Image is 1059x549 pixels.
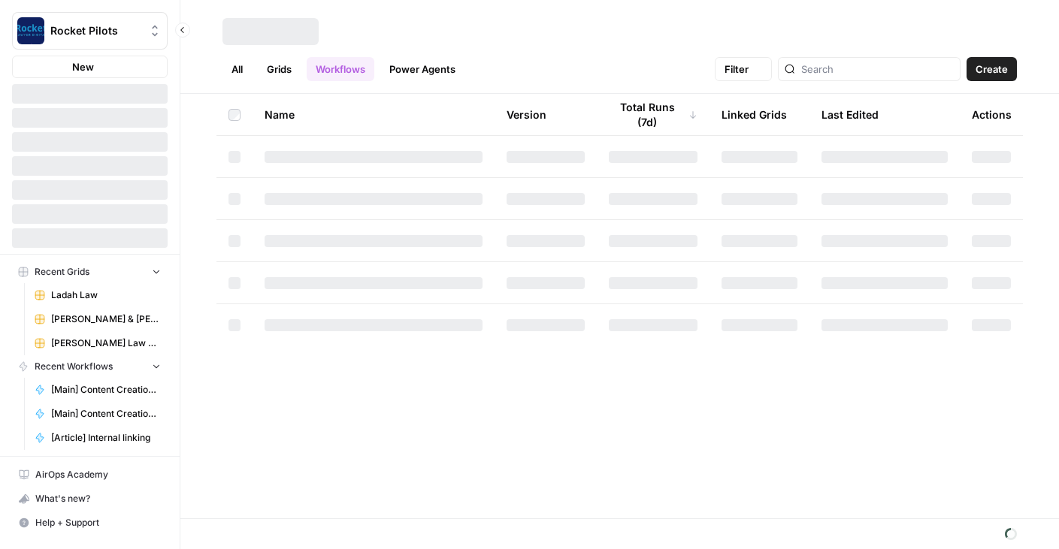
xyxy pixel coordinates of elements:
[28,331,168,355] a: [PERSON_NAME] Law Firm
[51,407,161,421] span: [Main] Content Creation Brief
[28,307,168,331] a: [PERSON_NAME] & [PERSON_NAME] [US_STATE] Car Accident Lawyers
[725,62,749,77] span: Filter
[715,57,772,81] button: Filter
[222,57,252,81] a: All
[28,426,168,450] a: [Article] Internal linking
[307,57,374,81] a: Workflows
[35,265,89,279] span: Recent Grids
[12,261,168,283] button: Recent Grids
[35,468,161,481] span: AirOps Academy
[51,312,161,326] span: [PERSON_NAME] & [PERSON_NAME] [US_STATE] Car Accident Lawyers
[12,12,168,50] button: Workspace: Rocket Pilots
[722,94,787,135] div: Linked Grids
[28,402,168,426] a: [Main] Content Creation Brief
[35,360,113,373] span: Recent Workflows
[12,463,168,487] a: AirOps Academy
[972,94,1012,135] div: Actions
[12,487,168,511] button: What's new?
[976,62,1008,77] span: Create
[12,355,168,378] button: Recent Workflows
[17,17,44,44] img: Rocket Pilots Logo
[12,511,168,535] button: Help + Support
[967,57,1017,81] button: Create
[51,336,161,350] span: [PERSON_NAME] Law Firm
[12,56,168,78] button: New
[50,23,141,38] span: Rocket Pilots
[51,431,161,445] span: [Article] Internal linking
[380,57,464,81] a: Power Agents
[51,288,161,302] span: Ladah Law
[258,57,301,81] a: Grids
[28,378,168,402] a: [Main] Content Creation Article
[821,94,879,135] div: Last Edited
[28,283,168,307] a: Ladah Law
[801,62,954,77] input: Search
[609,94,697,135] div: Total Runs (7d)
[51,383,161,397] span: [Main] Content Creation Article
[72,59,94,74] span: New
[265,94,483,135] div: Name
[35,516,161,529] span: Help + Support
[507,94,546,135] div: Version
[13,487,167,510] div: What's new?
